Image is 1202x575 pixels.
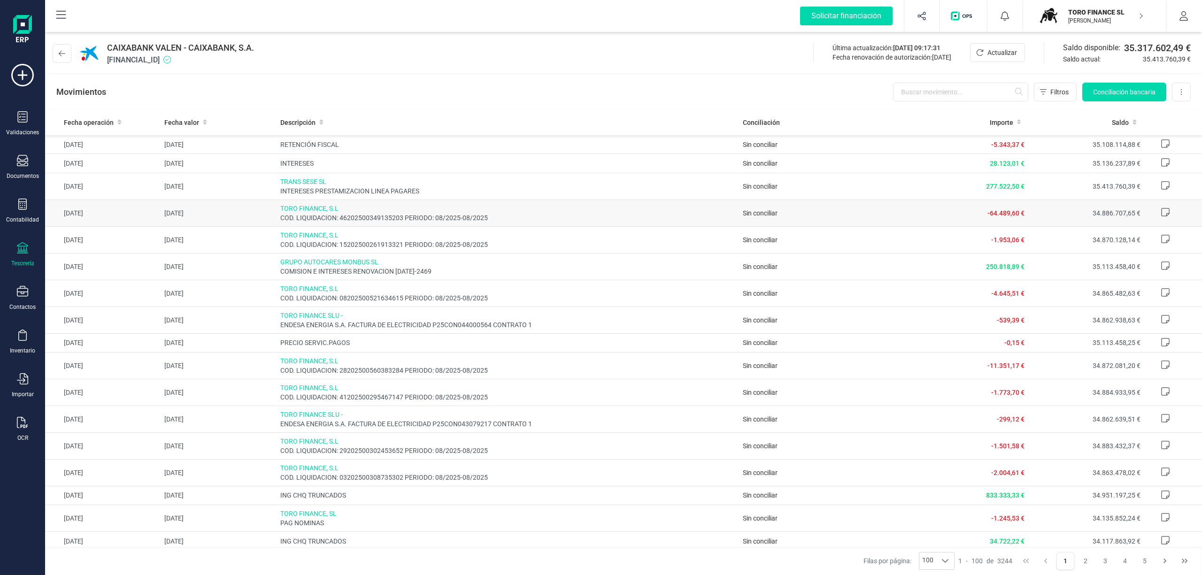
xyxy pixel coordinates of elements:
span: de [986,556,994,566]
td: [DATE] [45,379,161,406]
span: -11.351,17 € [987,362,1025,369]
span: Fecha valor [164,118,199,127]
span: COD. LIQUIDACION: 28202500560383284 PERIODO: 08/2025-08/2025 [280,366,736,375]
td: [DATE] [45,459,161,486]
td: [DATE] [161,280,276,307]
span: PRECIO SERVIC.PAGOS [280,338,736,347]
span: ING CHQ TRUNCADOS [280,491,736,500]
span: 100 [919,552,936,569]
td: [DATE] [45,199,161,226]
span: TORO FINANCE SLU - [280,410,736,419]
button: Filtros [1034,83,1077,101]
td: [DATE] [161,135,276,154]
td: [DATE] [161,154,276,173]
td: [DATE] [45,154,161,173]
td: [DATE] [161,333,276,352]
span: Sin conciliar [743,537,778,545]
div: Documentos [7,172,39,180]
span: COD. LIQUIDACION: 29202500302453652 PERIODO: 08/2025-08/2025 [280,446,736,455]
div: OCR [17,434,28,442]
span: TORO FINANCE, S.L [280,284,736,293]
td: [DATE] [161,379,276,406]
span: Sin conciliar [743,290,778,297]
span: Saldo [1112,118,1129,127]
span: COMISION E INTERESES RENOVACION [DATE]-2469 [280,267,736,276]
span: -1.953,06 € [991,236,1025,244]
td: 35.108.114,88 € [1028,135,1144,154]
td: [DATE] [161,432,276,459]
button: Page 2 [1077,552,1094,570]
span: Sin conciliar [743,263,778,270]
button: Logo de OPS [945,1,981,31]
td: [DATE] [45,226,161,253]
span: [FINANCIAL_ID] [107,54,254,66]
td: 34.117.863,92 € [1028,532,1144,551]
td: 35.136.237,89 € [1028,154,1144,173]
span: PAG NOMINAS [280,518,736,528]
span: [DATE] [932,54,951,61]
td: 34.884.933,95 € [1028,379,1144,406]
div: Última actualización: [832,43,951,53]
p: TORO FINANCE SL [1068,8,1143,17]
span: Sin conciliar [743,415,778,423]
td: 34.865.482,63 € [1028,280,1144,307]
span: Sin conciliar [743,469,778,476]
input: Buscar movimiento... [893,83,1028,101]
td: [DATE] [45,406,161,432]
td: [DATE] [45,280,161,307]
td: [DATE] [161,459,276,486]
td: [DATE] [45,135,161,154]
td: [DATE] [45,532,161,551]
td: [DATE] [45,352,161,379]
p: Movimientos [56,85,106,99]
td: [DATE] [161,486,276,505]
span: TORO FINANCE, S.L [280,463,736,473]
button: Actualizar [970,43,1025,62]
img: Logo Finanedi [13,15,32,45]
div: Fecha renovación de autorización: [832,53,951,62]
span: INTERESES PRESTAMIZACION LINEA PAGARES [280,186,736,196]
span: TORO FINANCE, S.L [280,356,736,366]
span: TORO FINANCE, S.L [280,437,736,446]
span: Filtros [1050,87,1069,97]
span: ENDESA ENERGIA S.A. FACTURA DE ELECTRICIDAD P25CON044000564 CONTRATO 1 [280,320,736,330]
span: -1.245,53 € [991,514,1025,522]
span: -539,39 € [997,316,1025,324]
td: [DATE] [161,253,276,280]
span: RETENCIÓN FISCAL [280,140,736,149]
div: Filas por página: [863,552,955,570]
span: -4.645,51 € [991,290,1025,297]
span: Sin conciliar [743,389,778,396]
span: -1.501,58 € [991,442,1025,450]
img: Logo de OPS [951,11,976,21]
span: 833.333,33 € [986,491,1025,499]
td: [DATE] [45,253,161,280]
span: TORO FINANCE SLU - [280,311,736,320]
button: Page 4 [1116,552,1134,570]
span: 100 [971,556,983,566]
td: [DATE] [161,173,276,199]
span: -0,15 € [1004,339,1025,346]
span: Fecha operación [64,118,114,127]
td: 34.862.639,51 € [1028,406,1144,432]
span: Sin conciliar [743,236,778,244]
button: Next Page [1156,552,1174,570]
span: COD. LIQUIDACION: 15202500261913321 PERIODO: 08/2025-08/2025 [280,240,736,249]
span: Saldo actual: [1063,54,1139,64]
button: Previous Page [1037,552,1055,570]
span: Sin conciliar [743,362,778,369]
span: Sin conciliar [743,209,778,217]
span: Sin conciliar [743,442,778,450]
span: Conciliación [743,118,780,127]
span: Conciliación bancaria [1093,87,1156,97]
p: [PERSON_NAME] [1068,17,1143,24]
span: Sin conciliar [743,141,778,148]
span: 250.818,89 € [986,263,1025,270]
button: Conciliación bancaria [1082,83,1166,101]
span: ENDESA ENERGIA S.A. FACTURA DE ELECTRICIDAD P25CON043079217 CONTRATO 1 [280,419,736,429]
button: TOTORO FINANCE SL[PERSON_NAME] [1034,1,1155,31]
div: Importar [12,391,34,398]
td: 34.135.852,24 € [1028,505,1144,532]
td: 34.862.938,63 € [1028,307,1144,333]
span: Sin conciliar [743,339,778,346]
